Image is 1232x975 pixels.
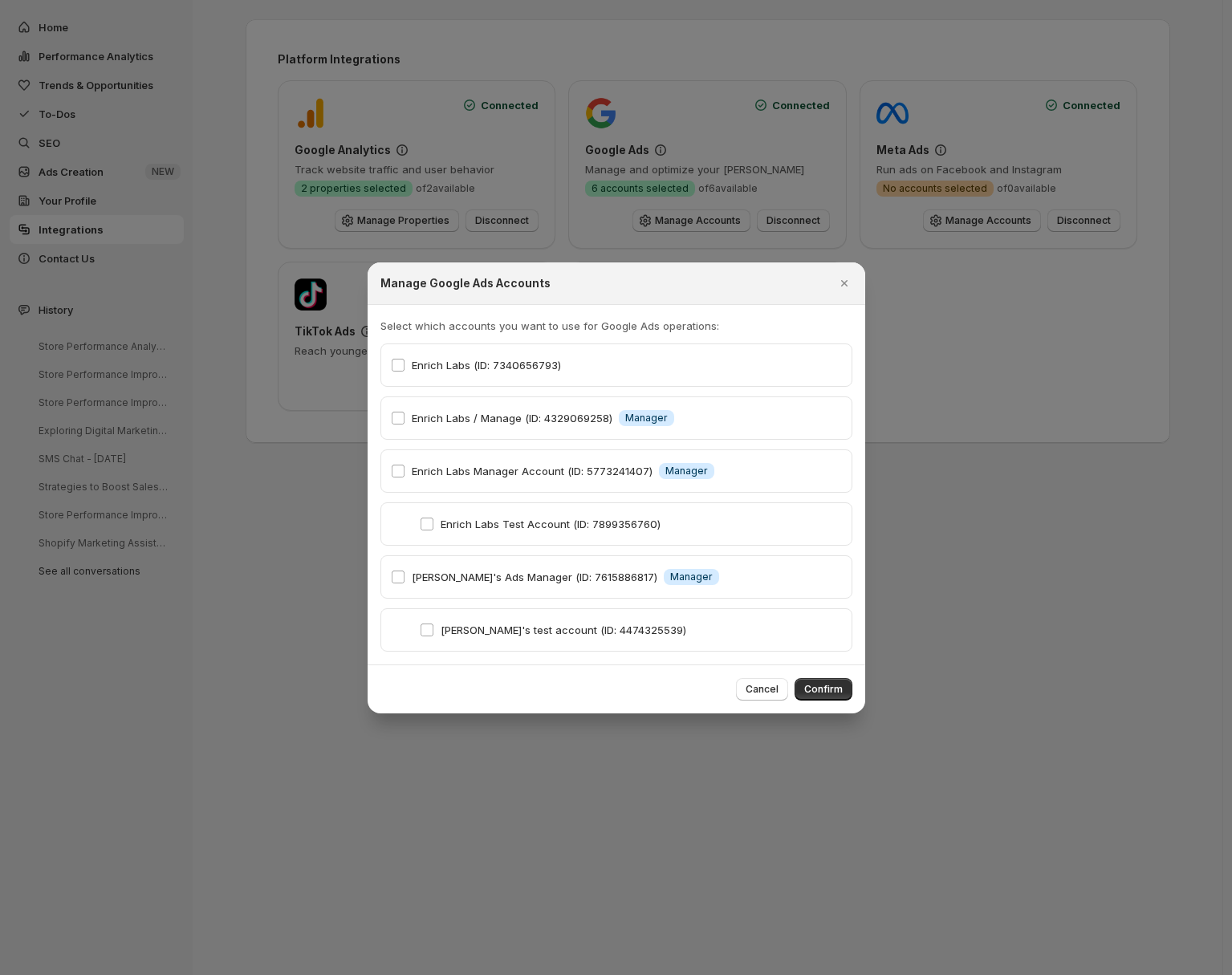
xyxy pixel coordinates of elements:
span: Cancel [746,683,779,696]
span: Enrich Labs (ID: 7340656793) [412,359,561,372]
span: Manager [670,571,713,583]
p: Select which accounts you want to use for Google Ads operations: [380,318,852,334]
span: Enrich Labs / Manage (ID: 4329069258) [412,412,612,425]
span: Manager [665,465,708,477]
button: Close [833,272,856,295]
span: Enrich Labs Manager Account (ID: 5773241407) [412,465,653,477]
button: Cancel [736,678,788,701]
span: Confirm [804,683,843,696]
button: Confirm [795,678,852,701]
span: Manager [625,412,668,425]
span: [PERSON_NAME]'s test account (ID: 4474325539) [441,624,686,636]
h2: Manage Google Ads Accounts [380,275,551,291]
span: Enrich Labs Test Account (ID: 7899356760) [441,518,661,530]
span: [PERSON_NAME]'s Ads Manager (ID: 7615886817) [412,571,657,583]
